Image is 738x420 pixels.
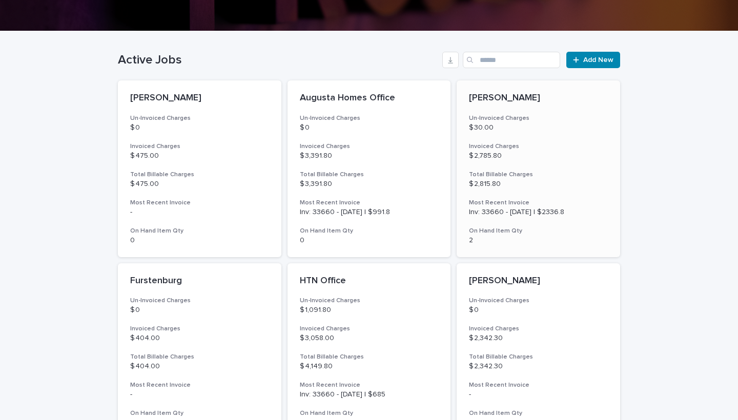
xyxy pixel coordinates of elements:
h3: Invoiced Charges [130,325,269,333]
h3: Total Billable Charges [300,171,439,179]
p: Furstenburg [130,276,269,287]
h3: Total Billable Charges [130,353,269,361]
p: 0 [300,236,439,245]
p: $ 3,058.00 [300,334,439,343]
p: HTN Office [300,276,439,287]
p: Augusta Homes Office [300,93,439,104]
h3: Most Recent Invoice [130,199,269,207]
p: $ 404.00 [130,362,269,371]
p: Inv: 33660 - [DATE] | $685 [300,390,439,399]
h3: Total Billable Charges [130,171,269,179]
p: $ 1,091.80 [300,306,439,314]
h3: Most Recent Invoice [469,199,608,207]
a: [PERSON_NAME]Un-Invoiced Charges$ 30.00Invoiced Charges$ 2,785.80Total Billable Charges$ 2,815.80... [457,80,620,257]
h3: Total Billable Charges [469,171,608,179]
p: $ 2,342.30 [469,334,608,343]
h3: Total Billable Charges [300,353,439,361]
p: - [469,390,608,399]
p: Inv: 33660 - [DATE] | $2336.8 [469,208,608,217]
p: $ 2,785.80 [469,152,608,160]
h3: Un-Invoiced Charges [469,297,608,305]
p: $ 2,342.30 [469,362,608,371]
p: $ 475.00 [130,180,269,188]
h3: On Hand Item Qty [300,409,439,417]
h3: Invoiced Charges [300,325,439,333]
h3: Un-Invoiced Charges [300,114,439,122]
p: $ 0 [130,123,269,132]
p: $ 30.00 [469,123,608,132]
p: 0 [130,236,269,245]
h3: Invoiced Charges [469,142,608,151]
p: $ 0 [130,306,269,314]
h3: Most Recent Invoice [130,381,269,389]
a: Augusta Homes OfficeUn-Invoiced Charges$ 0Invoiced Charges$ 3,391.80Total Billable Charges$ 3,391... [288,80,451,257]
h3: On Hand Item Qty [130,409,269,417]
h3: On Hand Item Qty [469,227,608,235]
h3: Un-Invoiced Charges [300,297,439,305]
p: $ 2,815.80 [469,180,608,188]
p: $ 3,391.80 [300,152,439,160]
h3: Un-Invoiced Charges [130,114,269,122]
p: - [130,208,269,217]
p: [PERSON_NAME] [130,93,269,104]
p: - [130,390,269,399]
h3: Un-Invoiced Charges [130,297,269,305]
a: [PERSON_NAME]Un-Invoiced Charges$ 0Invoiced Charges$ 475.00Total Billable Charges$ 475.00Most Rec... [118,80,281,257]
p: 2 [469,236,608,245]
h3: Invoiced Charges [130,142,269,151]
h3: Un-Invoiced Charges [469,114,608,122]
input: Search [463,52,560,68]
p: Inv: 33660 - [DATE] | $991.8 [300,208,439,217]
h1: Active Jobs [118,53,438,68]
p: $ 4,149.80 [300,362,439,371]
p: $ 0 [300,123,439,132]
h3: On Hand Item Qty [300,227,439,235]
h3: Most Recent Invoice [469,381,608,389]
p: $ 0 [469,306,608,314]
h3: On Hand Item Qty [130,227,269,235]
p: [PERSON_NAME] [469,93,608,104]
p: $ 404.00 [130,334,269,343]
a: Add New [566,52,620,68]
span: Add New [583,56,613,64]
h3: Invoiced Charges [300,142,439,151]
h3: Total Billable Charges [469,353,608,361]
h3: Most Recent Invoice [300,199,439,207]
h3: Invoiced Charges [469,325,608,333]
p: $ 475.00 [130,152,269,160]
p: [PERSON_NAME] [469,276,608,287]
h3: Most Recent Invoice [300,381,439,389]
p: $ 3,391.80 [300,180,439,188]
h3: On Hand Item Qty [469,409,608,417]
